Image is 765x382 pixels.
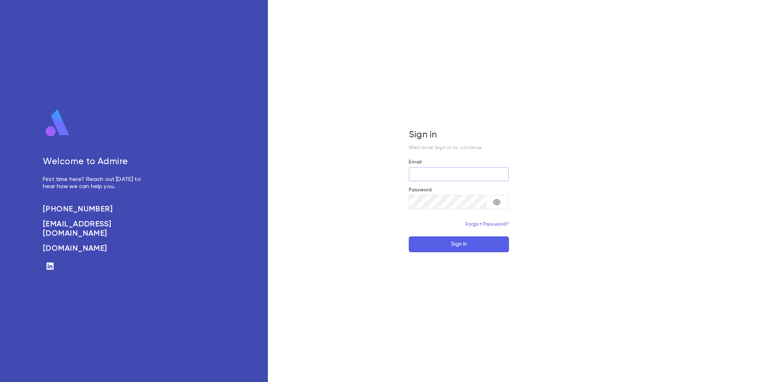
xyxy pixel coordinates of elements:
p: Welcome! Sign in to continue. [409,145,509,151]
p: First time here? Reach out [DATE] to hear how we can help you. [43,176,149,190]
a: [DOMAIN_NAME] [43,244,149,253]
label: Email [409,159,422,165]
img: logo [43,109,72,137]
h5: Welcome to Admire [43,157,149,167]
a: [EMAIL_ADDRESS][DOMAIN_NAME] [43,220,149,238]
button: Sign In [409,236,509,252]
a: Forgot Password? [466,222,509,227]
label: Password [409,187,432,193]
a: [PHONE_NUMBER] [43,205,149,214]
h5: Sign in [409,130,509,141]
button: toggle password visibility [490,195,504,209]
